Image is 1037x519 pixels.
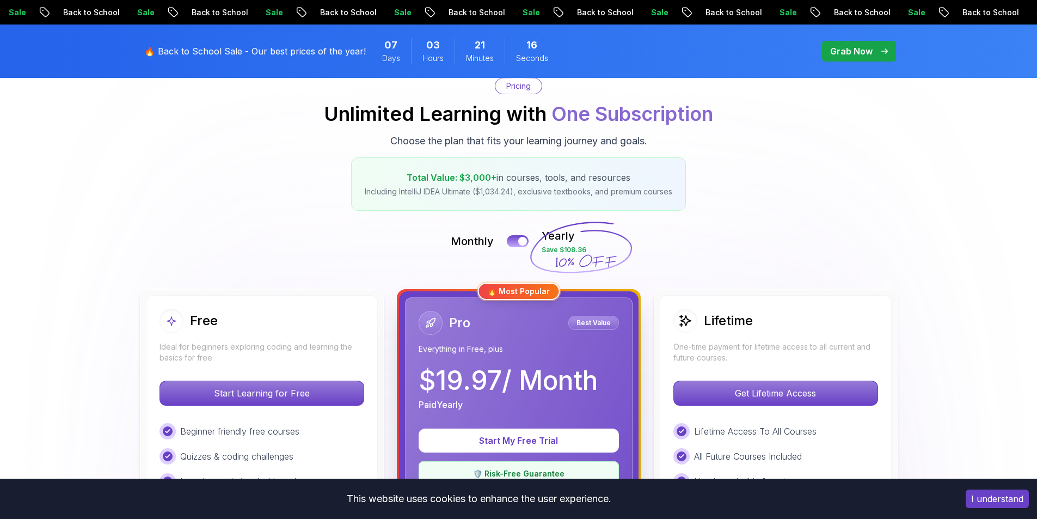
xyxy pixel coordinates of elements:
p: One-time payment for lifetime access to all current and future courses. [673,341,878,363]
span: Days [382,53,400,64]
p: Sale [513,7,548,18]
p: Choose the plan that fits your learning journey and goals. [390,133,647,149]
p: Sale [641,7,676,18]
p: Start Learning for Free [160,381,364,405]
button: Start Learning for Free [159,381,364,406]
p: Quizzes & coding challenges [180,450,293,463]
span: 21 Minutes [475,38,485,53]
a: Start Learning for Free [159,388,364,399]
p: Back to School [696,7,770,18]
p: Start My Free Trial [432,434,606,447]
p: $ 19.97 / Month [419,368,598,394]
span: Total Value: $3,000+ [407,172,496,183]
p: in courses, tools, and resources [365,171,672,184]
span: Minutes [466,53,494,64]
p: Sale [770,7,805,18]
div: This website uses cookies to enhance the user experience. [8,487,949,511]
p: Back to School [182,7,256,18]
h2: Unlimited Learning with [324,103,713,125]
p: Back to School [439,7,513,18]
p: Sale [898,7,933,18]
p: Sale [256,7,291,18]
p: Ideal for beginners exploring coding and learning the basics for free. [159,341,364,363]
p: Including IntelliJ IDEA Ultimate ($1,034.24), exclusive textbooks, and premium courses [365,186,672,197]
span: Seconds [516,53,548,64]
span: 16 Seconds [526,38,537,53]
p: Get Lifetime Access [674,381,878,405]
button: Start My Free Trial [419,429,619,453]
p: 🛡️ Risk-Free Guarantee [426,468,612,479]
h2: Lifetime [704,312,753,329]
p: Grab Now [830,45,873,58]
h2: Pro [449,314,470,332]
p: Pricing [506,81,531,91]
p: All Future Courses Included [694,450,802,463]
p: Best Value [570,317,617,328]
p: Monthly [451,234,494,249]
p: Learning analytics dashboard [180,475,296,488]
span: 7 Days [384,38,397,53]
p: Back to School [310,7,384,18]
h2: Free [190,312,218,329]
p: Back to School [953,7,1027,18]
p: Everything in Free, plus [419,344,619,355]
button: Get Lifetime Access [673,381,878,406]
p: Paid Yearly [419,398,463,411]
p: Back to School [53,7,127,18]
p: Beginner friendly free courses [180,425,299,438]
p: Back to School [567,7,641,18]
span: One Subscription [551,102,713,126]
p: Sale [127,7,162,18]
span: Hours [422,53,444,64]
p: Hands-on builds & projects [694,475,802,488]
p: 🔥 Back to School Sale - Our best prices of the year! [144,45,366,58]
p: Back to School [824,7,898,18]
a: Get Lifetime Access [673,388,878,399]
p: Sale [384,7,419,18]
span: 3 Hours [426,38,440,53]
p: Lifetime Access To All Courses [694,425,817,438]
button: Accept cookies [966,490,1029,508]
